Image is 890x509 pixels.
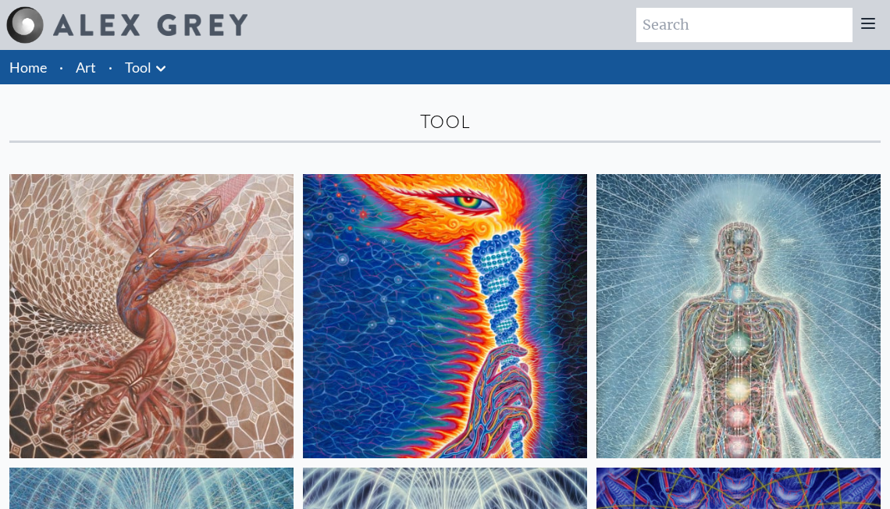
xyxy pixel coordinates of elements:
[76,56,96,78] a: Art
[9,109,881,134] div: Tool
[9,59,47,76] a: Home
[53,50,69,84] li: ·
[636,8,853,42] input: Search
[102,50,119,84] li: ·
[125,56,151,78] a: Tool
